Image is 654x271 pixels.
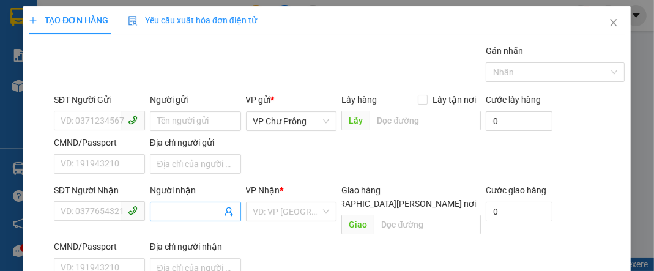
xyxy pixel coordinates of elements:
[486,46,523,56] label: Gán nhãn
[246,185,280,195] span: VP Nhận
[128,16,138,26] img: icon
[486,185,546,195] label: Cước giao hàng
[370,111,481,130] input: Dọc đường
[54,93,145,106] div: SĐT Người Gửi
[246,93,337,106] div: VP gửi
[609,18,619,28] span: close
[150,184,241,197] div: Người nhận
[150,136,241,149] div: Địa chỉ người gửi
[128,115,138,125] span: phone
[224,207,234,217] span: user-add
[128,15,258,25] span: Yêu cầu xuất hóa đơn điện tử
[342,111,370,130] span: Lấy
[54,184,145,197] div: SĐT Người Nhận
[342,185,381,195] span: Giao hàng
[150,154,241,174] input: Địa chỉ của người gửi
[54,136,145,149] div: CMND/Passport
[54,240,145,253] div: CMND/Passport
[374,215,481,234] input: Dọc đường
[597,6,631,40] button: Close
[29,16,37,24] span: plus
[309,197,481,210] span: [GEOGRAPHIC_DATA][PERSON_NAME] nơi
[342,215,374,234] span: Giao
[486,111,553,131] input: Cước lấy hàng
[486,95,541,105] label: Cước lấy hàng
[486,202,553,221] input: Cước giao hàng
[150,240,241,253] div: Địa chỉ người nhận
[253,112,330,130] span: VP Chư Prông
[128,206,138,215] span: phone
[342,95,377,105] span: Lấy hàng
[150,93,241,106] div: Người gửi
[428,93,481,106] span: Lấy tận nơi
[29,15,108,25] span: TẠO ĐƠN HÀNG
